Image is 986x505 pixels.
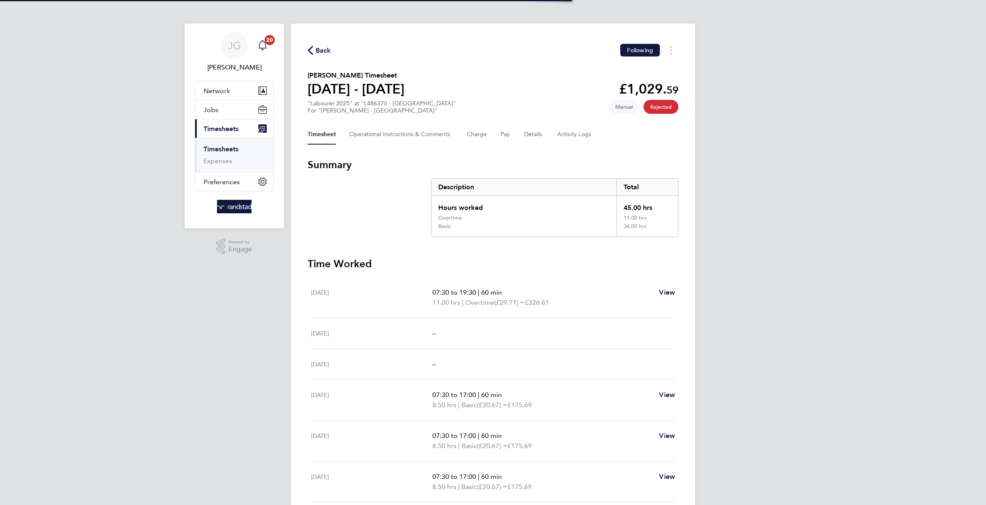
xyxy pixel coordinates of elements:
a: 20 [254,32,271,59]
div: Basic [438,223,451,230]
span: Back [316,46,331,56]
span: Basic [461,441,477,451]
span: James Garrard [195,62,274,73]
span: 60 min [481,473,502,481]
button: Timesheets [195,119,273,138]
span: Following [627,46,653,54]
span: Engage [228,246,252,253]
span: Timesheets [204,125,238,133]
span: Powered by [228,239,252,246]
div: Hours worked [431,196,616,215]
div: [DATE] [311,472,432,492]
h2: [PERSON_NAME] Timesheet [308,70,405,81]
button: Following [620,44,660,56]
span: £175.69 [507,483,532,491]
div: 45.00 hrs [616,196,678,215]
span: £175.69 [507,401,532,409]
span: £326.81 [525,298,549,306]
div: Summary [431,178,678,237]
span: 60 min [481,432,502,440]
span: 60 min [481,288,502,296]
div: [DATE] [311,287,432,308]
span: This timesheet has been rejected. [643,100,678,114]
span: 07:30 to 19:30 [432,288,476,296]
app-decimal: £1,029. [619,81,678,97]
span: | [458,442,460,450]
button: Activity Logs [557,124,592,145]
button: Timesheets Menu [663,44,678,57]
h3: Time Worked [308,257,678,271]
span: Basic [461,482,477,492]
span: – [432,329,436,337]
span: 07:30 to 17:00 [432,391,476,399]
div: 34.00 hrs [616,223,678,236]
span: Basic [461,400,477,410]
span: JG [228,40,241,51]
a: Timesheets [204,145,238,153]
span: (£20.67) = [477,442,507,450]
span: £175.69 [507,442,532,450]
span: 59 [667,84,678,96]
div: [DATE] [311,359,432,369]
span: 20 [265,35,275,45]
button: Pay [501,124,511,145]
button: Jobs [195,100,273,119]
button: Charge [467,124,487,145]
span: | [462,298,464,306]
button: Operational Instructions & Comments [349,124,453,145]
a: JG[PERSON_NAME] [195,32,274,73]
span: Jobs [204,106,218,114]
div: [DATE] [311,328,432,338]
div: [DATE] [311,390,432,410]
div: Overtime [438,215,462,221]
a: View [659,287,675,298]
a: View [659,472,675,482]
span: View [659,288,675,296]
span: 60 min [481,391,502,399]
a: View [659,431,675,441]
span: View [659,391,675,399]
span: Preferences [204,178,240,186]
span: 11.00 hrs [432,298,460,306]
span: 8.50 hrs [432,483,456,491]
a: Expenses [204,157,232,165]
span: | [478,473,480,481]
span: | [458,483,460,491]
h1: [DATE] - [DATE] [308,81,405,97]
a: Powered byEngage [217,239,252,255]
span: 07:30 to 17:00 [432,432,476,440]
span: View [659,432,675,440]
span: | [458,401,460,409]
span: 8.50 hrs [432,401,456,409]
span: 07:30 to 17:00 [432,473,476,481]
span: | [478,391,480,399]
span: This timesheet was manually created. [608,100,640,114]
a: Go to home page [195,200,274,213]
span: – [432,360,436,368]
span: | [478,288,480,296]
button: Back [308,45,331,56]
span: View [659,473,675,481]
div: "Labourer 2025" at "L486370 - [GEOGRAPHIC_DATA]" [308,100,456,114]
div: Timesheets [195,138,273,172]
div: 11.00 hrs [616,215,678,223]
div: Description [431,179,616,196]
span: (£20.67) = [477,401,507,409]
nav: Main navigation [185,24,284,228]
span: | [478,432,480,440]
span: 8.50 hrs [432,442,456,450]
button: Network [195,81,273,100]
span: Overtime [465,298,494,308]
span: (£29.71) = [494,298,525,306]
button: Details [524,124,544,145]
h3: Summary [308,158,678,172]
div: [DATE] [311,431,432,451]
button: Preferences [195,172,273,191]
div: For "[PERSON_NAME] - [GEOGRAPHIC_DATA]" [308,107,456,114]
a: View [659,390,675,400]
div: Total [616,179,678,196]
span: (£20.67) = [477,483,507,491]
img: randstad-logo-retina.png [217,200,252,213]
button: Timesheet [308,124,336,145]
span: Network [204,87,230,95]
